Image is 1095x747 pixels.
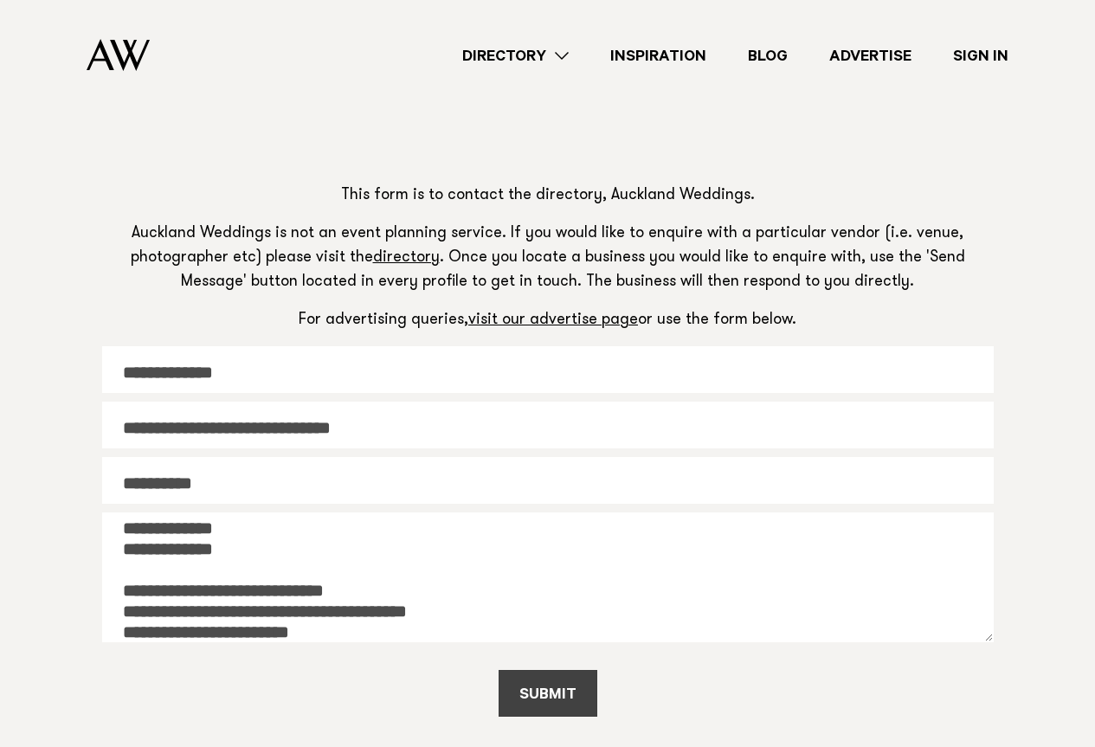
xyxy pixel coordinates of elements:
a: Inspiration [589,44,727,68]
a: Sign In [932,44,1029,68]
img: Auckland Weddings Logo [87,39,150,71]
a: Advertise [808,44,932,68]
button: SUBMIT [499,670,597,717]
a: directory [373,250,440,266]
p: Auckland Weddings is not an event planning service. If you would like to enquire with a particula... [102,222,994,295]
a: visit our advertise page [468,312,638,328]
p: For advertising queries, or use the form below. [102,309,994,333]
a: Directory [441,44,589,68]
a: Blog [727,44,808,68]
p: This form is to contact the directory, Auckland Weddings. [102,184,994,209]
